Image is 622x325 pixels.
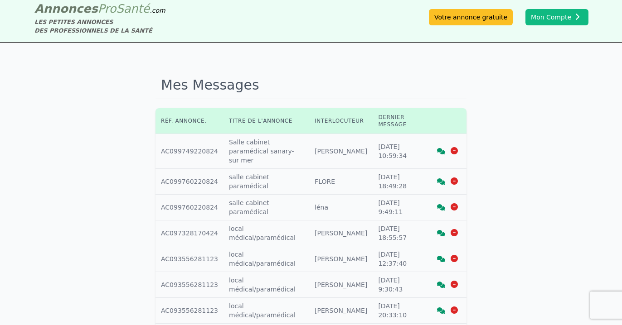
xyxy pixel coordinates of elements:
[34,18,165,35] div: LES PETITES ANNONCES DES PROFESSIONNELS DE LA SANTÉ
[373,272,416,298] td: [DATE] 9:30:43
[155,298,224,324] td: AC093556281123
[309,108,373,134] th: Interlocuteur
[224,134,309,169] td: Salle cabinet paramédical sanary-sur mer
[373,195,416,220] td: [DATE] 9:49:11
[155,272,224,298] td: AC093556281123
[437,282,445,288] i: Voir la discussion
[309,195,373,220] td: léna
[224,220,309,246] td: local médical/paramédical
[116,2,150,15] span: Santé
[451,147,458,154] i: Supprimer la discussion
[309,272,373,298] td: [PERSON_NAME]
[437,307,445,314] i: Voir la discussion
[525,9,588,25] button: Mon Compte
[309,246,373,272] td: [PERSON_NAME]
[224,195,309,220] td: salle cabinet paramédical
[451,255,458,262] i: Supprimer la discussion
[429,9,513,25] a: Votre annonce gratuite
[309,298,373,324] td: [PERSON_NAME]
[451,306,458,314] i: Supprimer la discussion
[309,220,373,246] td: [PERSON_NAME]
[98,2,117,15] span: Pro
[437,178,445,185] i: Voir la discussion
[34,2,98,15] span: Annonces
[155,220,224,246] td: AC097328170424
[224,298,309,324] td: local médical/paramédical
[155,195,224,220] td: AC099760220824
[437,148,445,154] i: Voir la discussion
[451,177,458,185] i: Supprimer la discussion
[373,134,416,169] td: [DATE] 10:59:34
[155,72,466,99] h1: Mes Messages
[373,169,416,195] td: [DATE] 18:49:28
[437,230,445,236] i: Voir la discussion
[437,256,445,262] i: Voir la discussion
[224,169,309,195] td: salle cabinet paramédical
[150,7,165,14] span: .com
[451,229,458,236] i: Supprimer la discussion
[437,204,445,210] i: Voir la discussion
[155,108,224,134] th: Réf. annonce.
[373,298,416,324] td: [DATE] 20:33:10
[309,169,373,195] td: FLORE
[373,220,416,246] td: [DATE] 18:55:57
[155,246,224,272] td: AC093556281123
[451,203,458,210] i: Supprimer la discussion
[155,169,224,195] td: AC099760220824
[451,281,458,288] i: Supprimer la discussion
[309,134,373,169] td: [PERSON_NAME]
[224,272,309,298] td: local médical/paramédical
[224,246,309,272] td: local médical/paramédical
[373,108,416,134] th: Dernier message
[373,246,416,272] td: [DATE] 12:37:40
[34,2,165,15] a: AnnoncesProSanté.com
[155,134,224,169] td: AC099749220824
[224,108,309,134] th: Titre de l'annonce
